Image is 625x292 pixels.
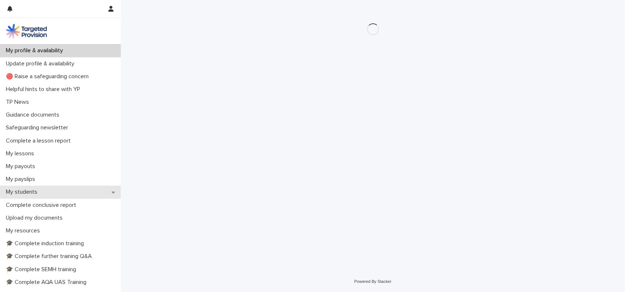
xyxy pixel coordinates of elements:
p: 🎓 Complete further training Q&A [3,253,98,260]
p: Safeguarding newsletter [3,124,74,131]
p: My profile & availability [3,47,69,54]
p: 🎓 Complete induction training [3,240,90,247]
a: Powered By Stacker [354,279,391,284]
p: My payslips [3,176,41,183]
p: Guidance documents [3,111,65,118]
p: Upload my documents [3,215,68,221]
p: 🔴 Raise a safeguarding concern [3,73,94,80]
img: M5nRWzHhSzIhMunXDL62 [6,24,47,38]
p: My students [3,189,43,196]
p: TP News [3,99,35,106]
p: Complete conclusive report [3,202,82,209]
p: Complete a lesson report [3,137,77,144]
p: My resources [3,227,46,234]
p: 🎓 Complete SEMH training [3,266,82,273]
p: Update profile & availability [3,60,80,67]
p: My lessons [3,150,40,157]
p: Helpful hints to share with YP [3,86,86,93]
p: My payouts [3,163,41,170]
p: 🎓 Complete AQA UAS Training [3,279,92,286]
